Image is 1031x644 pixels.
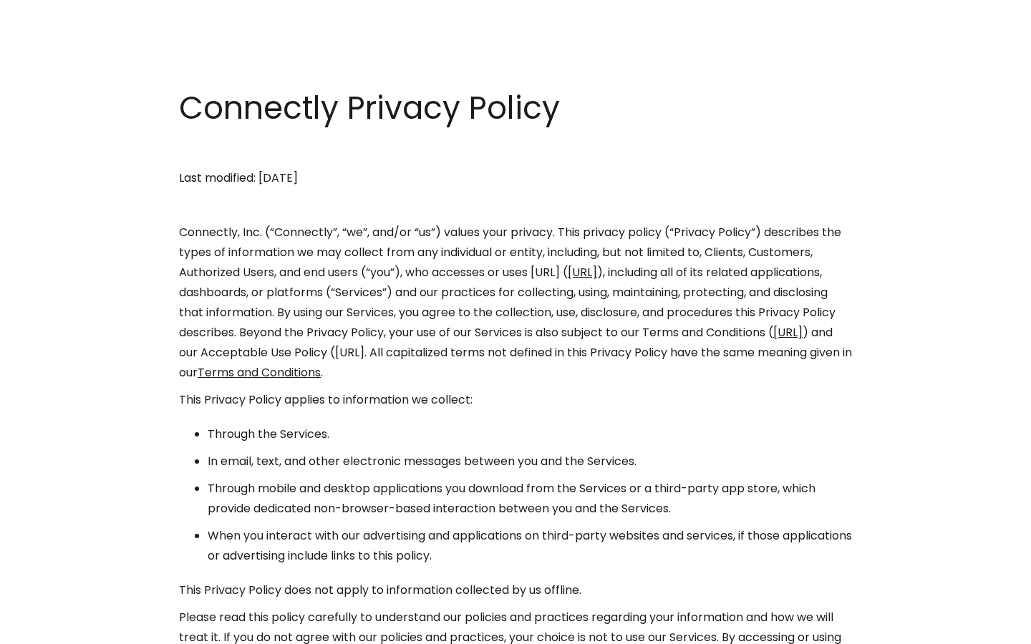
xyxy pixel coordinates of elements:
[179,86,852,130] h1: Connectly Privacy Policy
[179,223,852,383] p: Connectly, Inc. (“Connectly”, “we”, and/or “us”) values your privacy. This privacy policy (“Priva...
[14,618,86,639] aside: Language selected: English
[568,264,597,280] a: [URL]
[208,479,852,519] li: Through mobile and desktop applications you download from the Services or a third-party app store...
[208,424,852,444] li: Through the Services.
[29,619,86,639] ul: Language list
[208,452,852,472] li: In email, text, and other electronic messages between you and the Services.
[198,364,321,381] a: Terms and Conditions
[179,390,852,410] p: This Privacy Policy applies to information we collect:
[179,168,852,188] p: Last modified: [DATE]
[773,324,803,341] a: [URL]
[179,580,852,600] p: This Privacy Policy does not apply to information collected by us offline.
[179,141,852,161] p: ‍
[179,195,852,215] p: ‍
[208,526,852,566] li: When you interact with our advertising and applications on third-party websites and services, if ...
